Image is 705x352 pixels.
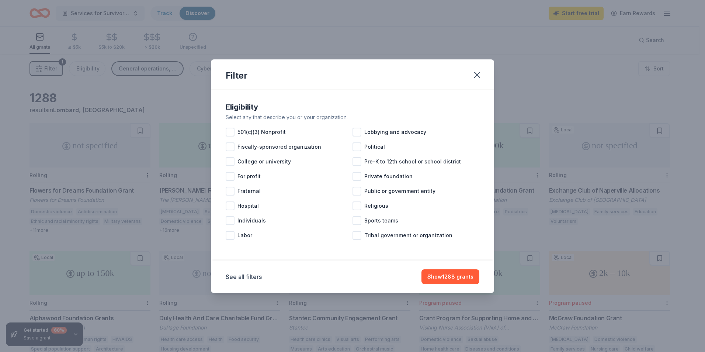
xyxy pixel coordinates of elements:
span: Sports teams [364,216,398,225]
span: Pre-K to 12th school or school district [364,157,461,166]
span: Tribal government or organization [364,231,452,240]
span: Religious [364,201,388,210]
span: College or university [237,157,291,166]
span: For profit [237,172,261,181]
span: Public or government entity [364,187,435,196]
div: Eligibility [226,101,479,113]
span: Individuals [237,216,266,225]
div: Select any that describe you or your organization. [226,113,479,122]
span: Political [364,142,385,151]
span: 501(c)(3) Nonprofit [237,128,286,137]
button: Show1288 grants [421,269,479,284]
div: Filter [226,70,247,82]
span: Labor [237,231,252,240]
span: Lobbying and advocacy [364,128,426,137]
span: Private foundation [364,172,413,181]
button: See all filters [226,272,262,281]
span: Hospital [237,201,259,210]
span: Fiscally-sponsored organization [237,142,321,151]
span: Fraternal [237,187,261,196]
